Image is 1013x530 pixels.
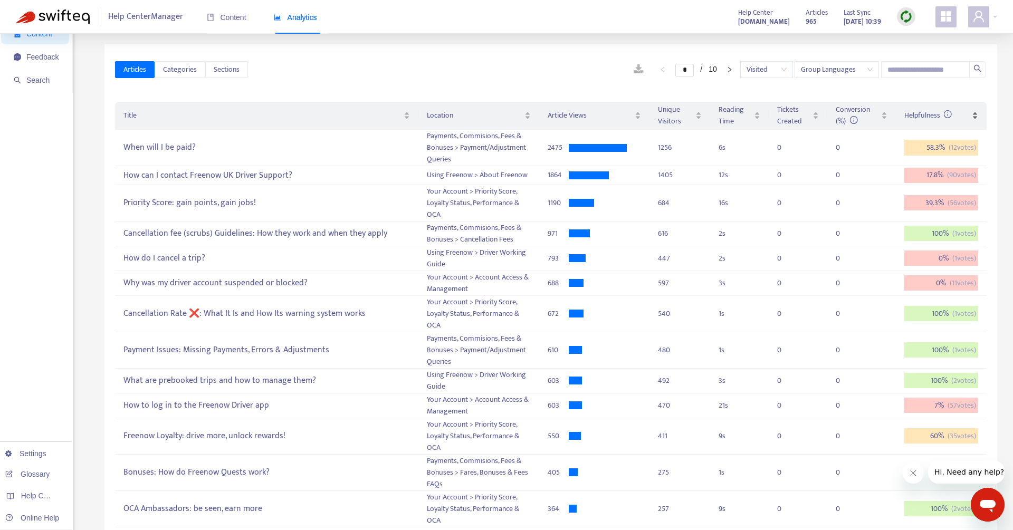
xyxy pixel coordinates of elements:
th: Article Views [539,102,649,130]
span: ( 1 votes) [952,344,976,356]
div: Cancellation fee (scrubs) Guidelines: How they work and when they apply [123,225,409,242]
div: 3 s [719,277,760,289]
a: Settings [5,449,46,458]
div: Priority Score: gain points, gain jobs! [123,194,409,211]
div: 684 [658,197,702,209]
td: Using Freenow > Driver Working Guide [418,369,540,393]
button: left [654,63,671,76]
div: 100 % [904,342,978,358]
span: Unique Visitors [658,104,693,127]
div: 0 [777,430,798,442]
div: 21 s [719,400,760,411]
th: Tickets Created [769,102,827,130]
div: 100 % [904,306,978,322]
span: ( 1 votes) [952,228,976,239]
div: 9 s [719,430,760,442]
div: 16 s [719,197,760,209]
div: 275 [658,467,702,478]
div: 0 [836,467,857,478]
div: 470 [658,400,702,411]
span: Content [26,30,52,38]
div: 1 s [719,344,760,356]
span: ( 35 votes) [948,430,976,442]
div: 616 [658,228,702,239]
div: How can I contact Freenow UK Driver Support? [123,167,409,184]
div: How to log in to the Freenow Driver app [123,397,409,414]
li: 1/10 [675,63,716,76]
div: 0 [777,253,798,264]
div: 0 [777,197,798,209]
strong: [DATE] 10:39 [844,16,881,27]
span: Visited [747,62,787,78]
span: Categories [163,64,197,75]
span: Tickets Created [777,104,810,127]
td: Your Account > Priority Score, Loyalty Status, Performance & OCA [418,491,540,527]
span: left [660,66,666,73]
td: Using Freenow > Driver Working Guide [418,246,540,271]
td: Your Account > Account Access & Management [418,271,540,296]
span: Location [427,110,523,121]
span: ( 12 votes) [949,142,976,153]
span: ( 2 votes) [951,375,976,387]
a: Glossary [5,470,50,478]
button: right [721,63,738,76]
td: Your Account > Priority Score, Loyalty Status, Performance & OCA [418,296,540,332]
li: Previous Page [654,63,671,76]
div: 492 [658,375,702,387]
strong: [DOMAIN_NAME] [738,16,790,27]
span: Sections [214,64,240,75]
div: 411 [658,430,702,442]
div: 1190 [548,197,569,209]
div: 793 [548,253,569,264]
li: Next Page [721,63,738,76]
span: / [700,65,702,73]
div: 257 [658,503,702,515]
iframe: Close message [903,462,924,484]
td: Payments, Commisions, Fees & Bonuses > Payment/Adjustment Queries [418,332,540,369]
th: Reading Time [710,102,768,130]
div: 0 [777,400,798,411]
div: 1 s [719,467,760,478]
a: Online Help [5,514,59,522]
td: Using Freenow > About Freenow [418,166,540,185]
div: 688 [548,277,569,289]
div: 0 [836,308,857,320]
span: Search [26,76,50,84]
div: 0 [836,142,857,153]
span: Articles [806,7,828,18]
div: 0 [836,400,857,411]
div: 100 % [904,373,978,389]
td: Payments, Commisions, Fees & Bonuses > Payment/Adjustment Queries [418,130,540,166]
button: Categories [155,61,205,78]
span: Helpfulness [904,109,952,121]
div: 0 [777,308,798,320]
div: Payment Issues: Missing Payments, Errors & Adjustments [123,341,409,359]
span: Article Views [548,110,633,121]
button: Articles [115,61,155,78]
div: 0 [777,503,798,515]
td: Payments, Commisions, Fees & Bonuses > Cancellation Fees [418,221,540,246]
div: 60 % [904,428,978,444]
span: Help Centers [21,492,64,500]
div: 0 [777,344,798,356]
div: 0 [836,503,857,515]
div: 0 [777,467,798,478]
img: Swifteq [16,9,90,24]
span: Articles [123,64,146,75]
span: Group Languages [801,62,873,78]
div: 0 [777,375,798,387]
div: Bonuses: How do Freenow Quests work? [123,464,409,481]
span: ( 56 votes) [948,197,976,209]
div: 971 [548,228,569,239]
div: 603 [548,375,569,387]
span: search [973,64,982,73]
div: 597 [658,277,702,289]
div: Cancellation Rate ❌: What It Is and How Its warning system works [123,305,409,322]
span: Reading Time [719,104,751,127]
div: 0 [836,253,857,264]
th: Unique Visitors [649,102,710,130]
div: 100 % [904,226,978,242]
div: 0 [836,228,857,239]
div: 405 [548,467,569,478]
